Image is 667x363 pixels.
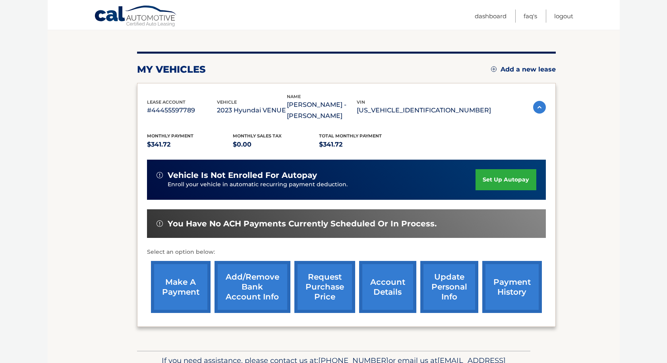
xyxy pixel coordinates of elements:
[233,139,319,150] p: $0.00
[533,101,546,114] img: accordion-active.svg
[287,94,301,99] span: name
[168,219,437,229] span: You have no ACH payments currently scheduled or in process.
[357,99,365,105] span: vin
[168,180,476,189] p: Enroll your vehicle in automatic recurring payment deduction.
[233,133,282,139] span: Monthly sales Tax
[157,172,163,178] img: alert-white.svg
[137,64,206,75] h2: my vehicles
[151,261,211,313] a: make a payment
[491,66,497,72] img: add.svg
[147,247,546,257] p: Select an option below:
[359,261,416,313] a: account details
[554,10,573,23] a: Logout
[357,105,491,116] p: [US_VEHICLE_IDENTIFICATION_NUMBER]
[475,10,507,23] a: Dashboard
[147,133,193,139] span: Monthly Payment
[319,139,405,150] p: $341.72
[215,261,290,313] a: Add/Remove bank account info
[491,66,556,73] a: Add a new lease
[217,105,287,116] p: 2023 Hyundai VENUE
[217,99,237,105] span: vehicle
[294,261,355,313] a: request purchase price
[147,139,233,150] p: $341.72
[476,169,536,190] a: set up autopay
[287,99,357,122] p: [PERSON_NAME] -[PERSON_NAME]
[319,133,382,139] span: Total Monthly Payment
[94,5,178,28] a: Cal Automotive
[420,261,478,313] a: update personal info
[524,10,537,23] a: FAQ's
[147,105,217,116] p: #44455597789
[147,99,186,105] span: lease account
[168,170,317,180] span: vehicle is not enrolled for autopay
[157,220,163,227] img: alert-white.svg
[482,261,542,313] a: payment history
